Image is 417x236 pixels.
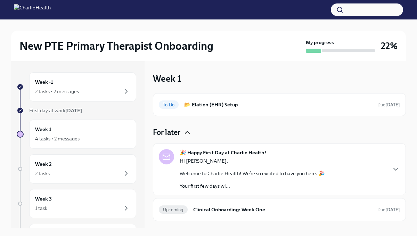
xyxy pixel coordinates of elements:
h6: Week 1 [35,125,51,133]
img: CharlieHealth [14,4,51,15]
p: Welcome to Charlie Health! We’re so excited to have you here. 🎉 [180,170,325,177]
a: Week 14 tasks • 2 messages [17,120,136,149]
h2: New PTE Primary Therapist Onboarding [19,39,213,53]
a: Week -12 tasks • 2 messages [17,72,136,101]
h6: Clinical Onboarding: Week One [193,206,372,213]
div: 2 tasks • 2 messages [35,88,79,95]
a: Week 31 task [17,189,136,218]
h4: For later [153,127,180,138]
span: Due [377,102,400,107]
span: To Do [159,102,179,107]
div: 2 tasks [35,170,50,177]
strong: [DATE] [65,107,82,114]
strong: 🎉 Happy First Day at Charlie Health! [180,149,266,156]
div: 1 task [35,205,47,212]
a: First day at work[DATE] [17,107,136,114]
strong: [DATE] [385,102,400,107]
div: 4 tasks • 2 messages [35,135,80,142]
strong: [DATE] [385,207,400,212]
h3: Week 1 [153,72,181,85]
p: Hi [PERSON_NAME], [180,157,325,164]
h6: Week -1 [35,78,53,86]
span: September 20th, 2025 10:00 [377,206,400,213]
h6: Week 3 [35,195,52,203]
span: First day at work [29,107,82,114]
span: Upcoming [159,207,188,212]
a: To Do📂 Elation (EHR) SetupDue[DATE] [159,99,400,110]
strong: My progress [306,39,334,46]
span: Due [377,207,400,212]
a: UpcomingClinical Onboarding: Week OneDue[DATE] [159,204,400,215]
h6: 📂 Elation (EHR) Setup [184,101,372,108]
div: For later [153,127,406,138]
a: Week 22 tasks [17,154,136,184]
h3: 22% [381,40,398,52]
p: Your first few days wi... [180,182,325,189]
span: September 19th, 2025 10:00 [377,101,400,108]
h6: Week 2 [35,160,52,168]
